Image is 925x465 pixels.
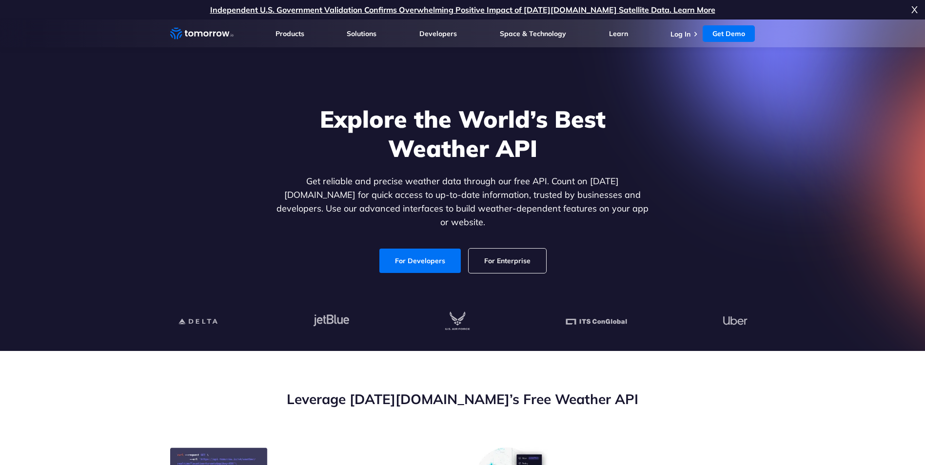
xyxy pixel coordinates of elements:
a: Space & Technology [500,29,566,38]
a: Solutions [347,29,376,38]
a: Log In [670,30,690,39]
a: For Developers [379,249,461,273]
a: Independent U.S. Government Validation Confirms Overwhelming Positive Impact of [DATE][DOMAIN_NAM... [210,5,715,15]
p: Get reliable and precise weather data through our free API. Count on [DATE][DOMAIN_NAME] for quic... [275,174,651,229]
a: Developers [419,29,457,38]
a: Learn [609,29,628,38]
a: Get Demo [703,25,755,42]
a: For Enterprise [469,249,546,273]
h1: Explore the World’s Best Weather API [275,104,651,163]
a: Home link [170,26,234,41]
a: Products [276,29,304,38]
h2: Leverage [DATE][DOMAIN_NAME]’s Free Weather API [170,390,755,408]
